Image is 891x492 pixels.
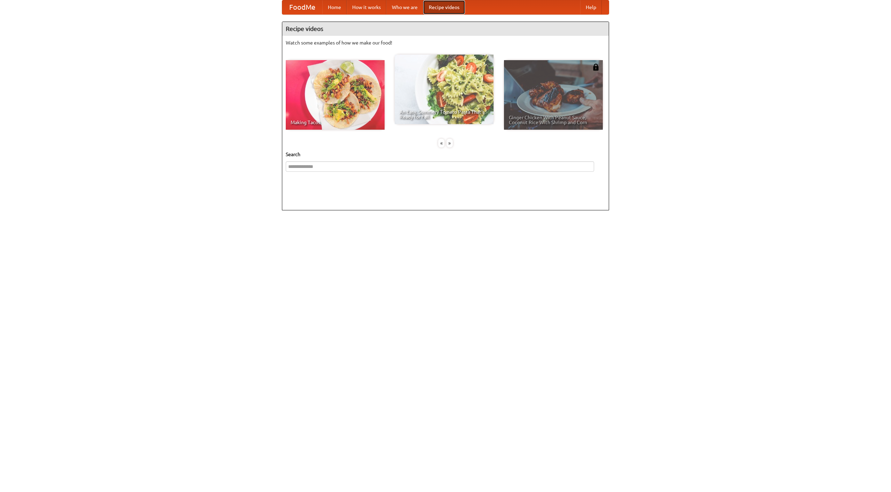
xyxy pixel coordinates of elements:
div: « [438,139,444,147]
span: Making Tacos [291,120,380,125]
a: FoodMe [282,0,322,14]
a: Making Tacos [286,60,385,130]
a: Who we are [386,0,423,14]
span: An Easy, Summery Tomato Pasta That's Ready for Fall [400,110,489,119]
h5: Search [286,151,605,158]
div: » [447,139,453,147]
p: Watch some examples of how we make our food! [286,39,605,46]
a: Help [580,0,602,14]
a: Recipe videos [423,0,465,14]
a: An Easy, Summery Tomato Pasta That's Ready for Fall [395,55,494,124]
h4: Recipe videos [282,22,609,36]
a: Home [322,0,347,14]
a: How it works [347,0,386,14]
img: 483408.png [592,64,599,71]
